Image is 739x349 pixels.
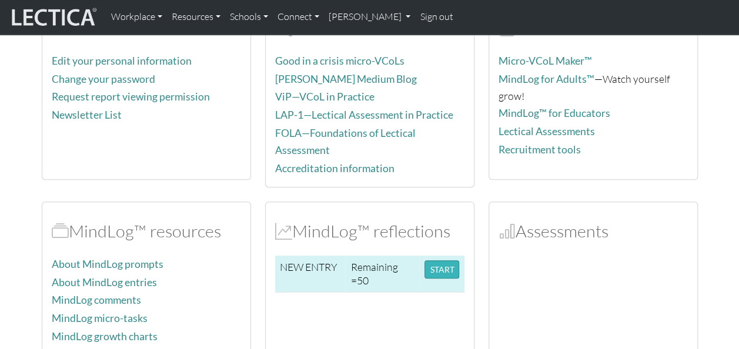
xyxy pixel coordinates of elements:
[9,6,97,28] img: lecticalive
[499,18,688,38] h2: Products
[275,220,292,241] span: MindLog
[275,221,464,241] h2: MindLog™ reflections
[499,73,594,85] a: MindLog for Adults™
[52,330,158,343] a: MindLog growth charts
[275,127,416,156] a: FOLA—Foundations of Lectical Assessment
[499,143,581,156] a: Recruitment tools
[52,220,69,241] span: MindLog™ resources
[52,73,155,85] a: Change your password
[52,90,210,103] a: Request report viewing permission
[52,18,241,38] h2: Account
[275,18,464,38] h2: Institute
[356,274,368,287] span: 50
[275,162,394,174] a: Accreditation information
[499,71,688,104] p: —Watch yourself grow!
[52,55,192,67] a: Edit your personal information
[273,5,324,29] a: Connect
[275,73,417,85] a: [PERSON_NAME] Medium Blog
[275,109,453,121] a: LAP-1—Lectical Assessment in Practice
[424,260,459,278] button: START
[324,5,415,29] a: [PERSON_NAME]
[52,258,163,270] a: About MindLog prompts
[52,294,141,306] a: MindLog comments
[415,5,457,29] a: Sign out
[499,220,516,241] span: Assessments
[499,221,688,241] h2: Assessments
[275,55,404,67] a: Good in a crisis micro-VCoLs
[167,5,225,29] a: Resources
[52,312,148,324] a: MindLog micro-tasks
[225,5,273,29] a: Schools
[499,125,595,137] a: Lectical Assessments
[346,256,420,292] td: Remaining =
[275,256,346,292] td: NEW ENTRY
[52,276,157,288] a: About MindLog entries
[52,109,122,121] a: Newsletter List
[106,5,167,29] a: Workplace
[52,221,241,241] h2: MindLog™ resources
[499,107,610,119] a: MindLog™ for Educators
[275,90,374,103] a: ViP—VCoL in Practice
[499,55,592,67] a: Micro-VCoL Maker™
